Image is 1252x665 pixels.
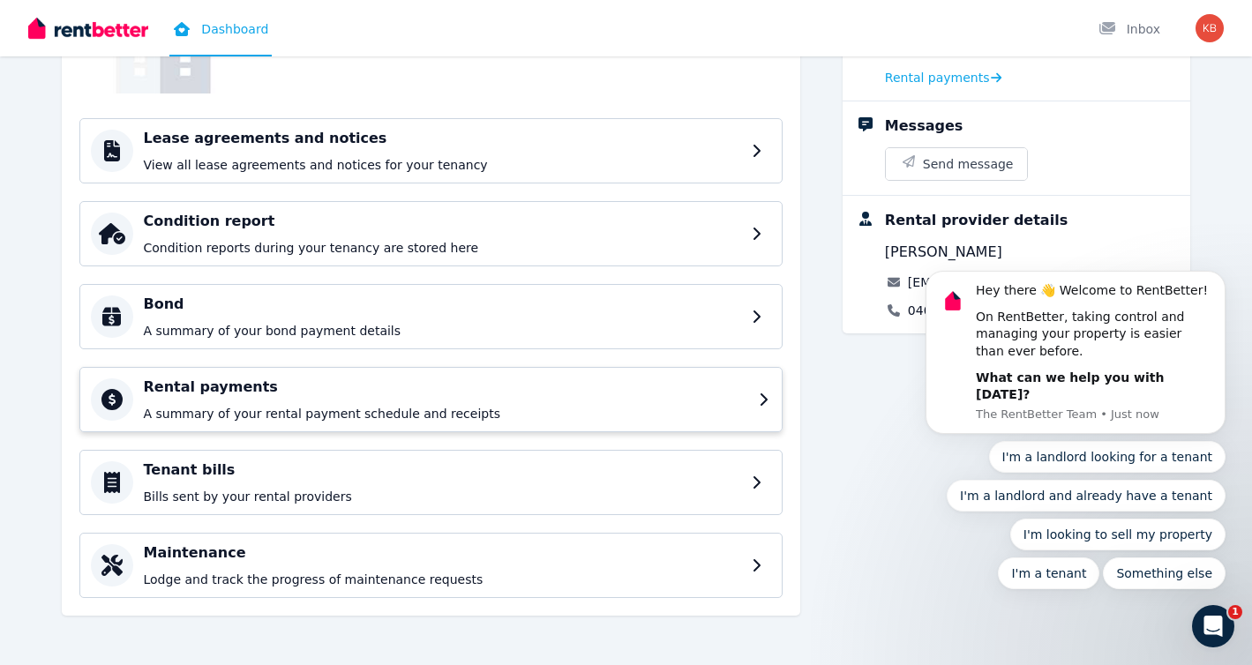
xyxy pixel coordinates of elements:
p: A summary of your rental payment schedule and receipts [144,405,748,422]
div: Messages [885,116,963,137]
h4: Maintenance [144,542,741,564]
div: Inbox [1098,20,1160,38]
span: Rental payments [885,69,990,86]
p: Lodge and track the progress of maintenance requests [144,571,741,588]
h4: Condition report [144,211,741,232]
img: RentBetter [28,15,148,41]
iframe: Intercom notifications message [899,116,1252,617]
iframe: Intercom live chat [1192,605,1234,647]
p: View all lease agreements and notices for your tenancy [144,156,741,174]
h4: Tenant bills [144,460,741,481]
button: Send message [886,148,1028,180]
h4: Lease agreements and notices [144,128,741,149]
div: Rental provider details [885,210,1068,231]
img: Kiara Burt [1196,14,1224,42]
p: Bills sent by your rental providers [144,488,741,505]
span: [PERSON_NAME] [885,242,1002,263]
h4: Bond [144,294,741,315]
h4: Rental payments [144,377,748,398]
p: Condition reports during your tenancy are stored here [144,239,741,257]
p: A summary of your bond payment details [144,322,741,340]
a: Rental payments [885,69,1002,86]
span: 1 [1228,605,1242,619]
